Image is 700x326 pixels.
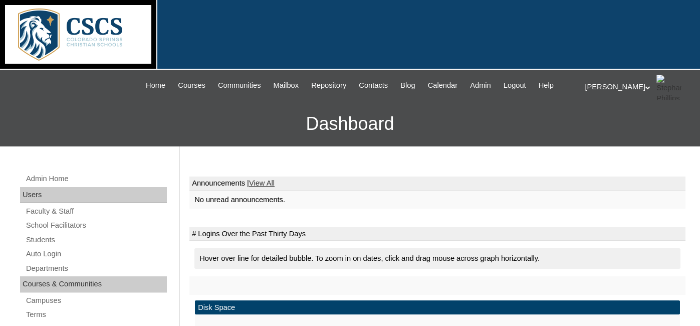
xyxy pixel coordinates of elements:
[173,80,210,91] a: Courses
[25,262,167,275] a: Departments
[423,80,462,91] a: Calendar
[189,177,685,191] td: Announcements |
[504,80,526,91] span: Logout
[218,80,261,91] span: Communities
[213,80,266,91] a: Communities
[5,101,695,146] h3: Dashboard
[534,80,559,91] a: Help
[141,80,170,91] a: Home
[25,205,167,218] a: Faculty & Staff
[539,80,554,91] span: Help
[195,300,680,315] td: Disk Space
[269,80,304,91] a: Mailbox
[306,80,351,91] a: Repository
[400,80,415,91] span: Blog
[25,219,167,232] a: School Facilitators
[5,5,151,64] img: logo-white.png
[274,80,299,91] span: Mailbox
[354,80,393,91] a: Contacts
[189,227,685,241] td: # Logins Over the Past Thirty Days
[194,248,680,269] div: Hover over line for detailed bubble. To zoom in on dates, click and drag mouse across graph horiz...
[470,80,491,91] span: Admin
[25,248,167,260] a: Auto Login
[20,276,167,292] div: Courses & Communities
[656,75,681,100] img: Stephanie Phillips
[178,80,205,91] span: Courses
[465,80,496,91] a: Admin
[499,80,531,91] a: Logout
[428,80,457,91] span: Calendar
[20,187,167,203] div: Users
[189,191,685,209] td: No unread announcements.
[146,80,165,91] span: Home
[25,234,167,246] a: Students
[25,294,167,307] a: Campuses
[585,75,690,100] div: [PERSON_NAME]
[249,179,275,187] a: View All
[311,80,346,91] span: Repository
[25,308,167,321] a: Terms
[25,173,167,185] a: Admin Home
[395,80,420,91] a: Blog
[359,80,388,91] span: Contacts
